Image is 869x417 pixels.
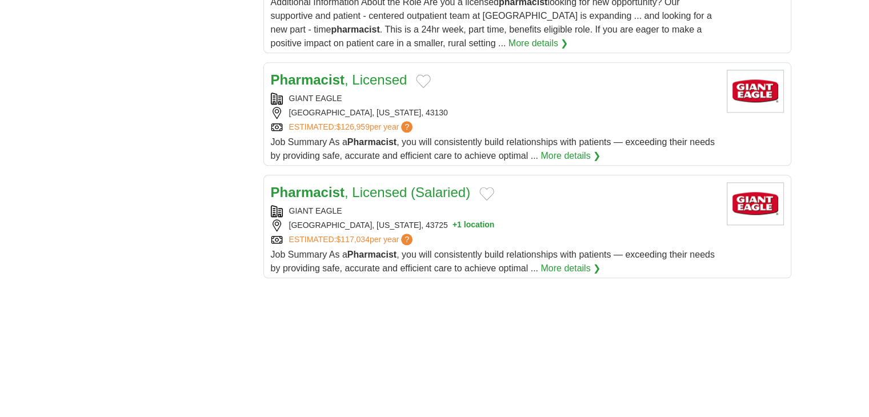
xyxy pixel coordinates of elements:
[271,72,407,87] a: Pharmacist, Licensed
[271,219,718,231] div: [GEOGRAPHIC_DATA], [US_STATE], 43725
[416,74,431,88] button: Add to favorite jobs
[336,235,369,244] span: $117,034
[331,25,379,34] strong: pharmacist
[289,94,342,103] a: GIANT EAGLE
[347,250,397,259] strong: Pharmacist
[271,185,345,200] strong: Pharmacist
[479,187,494,201] button: Add to favorite jobs
[452,219,495,231] button: +1 location
[540,262,600,275] a: More details ❯
[401,121,413,133] span: ?
[271,185,471,200] a: Pharmacist, Licensed (Salaried)
[271,72,345,87] strong: Pharmacist
[401,234,413,245] span: ?
[271,137,715,161] span: Job Summary As a , you will consistently build relationships with patients — exceeding their need...
[452,219,457,231] span: +
[727,182,784,225] img: Giant Eagle logo
[727,70,784,113] img: Giant Eagle logo
[289,234,415,246] a: ESTIMATED:$117,034per year?
[508,37,568,50] a: More details ❯
[289,121,415,133] a: ESTIMATED:$126,959per year?
[289,206,342,215] a: GIANT EAGLE
[347,137,397,147] strong: Pharmacist
[336,122,369,131] span: $126,959
[271,107,718,119] div: [GEOGRAPHIC_DATA], [US_STATE], 43130
[271,250,715,273] span: Job Summary As a , you will consistently build relationships with patients — exceeding their need...
[540,149,600,163] a: More details ❯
